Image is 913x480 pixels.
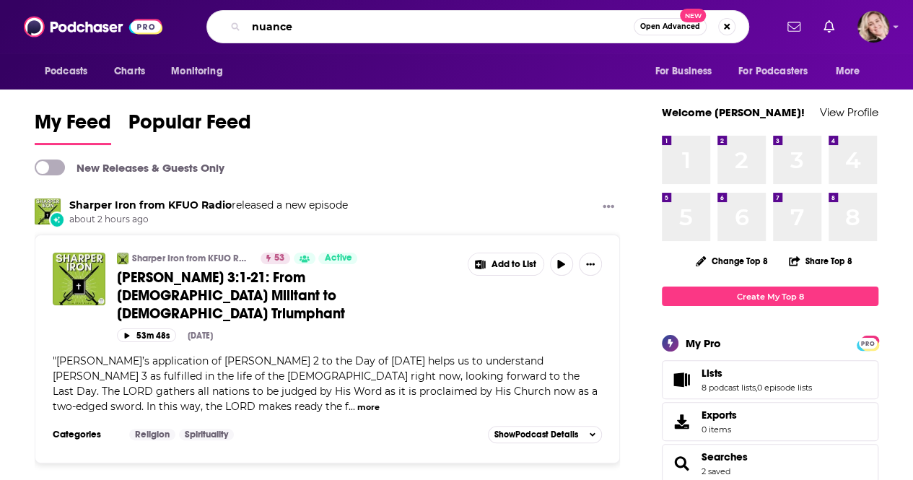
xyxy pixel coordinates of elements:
a: PRO [859,337,876,348]
img: Sharper Iron from KFUO Radio [35,198,61,224]
button: open menu [161,58,241,85]
a: 2 saved [702,466,730,476]
a: Active [318,253,357,264]
span: Exports [702,409,737,422]
span: For Business [655,61,712,82]
span: PRO [859,338,876,349]
span: Open Advanced [640,23,700,30]
button: Change Top 8 [687,252,777,270]
button: more [357,401,380,414]
h3: Categories [53,429,118,440]
input: Search podcasts, credits, & more... [246,15,634,38]
div: [DATE] [188,331,213,341]
span: Logged in as kkclayton [857,11,889,43]
a: My Feed [35,110,111,145]
a: Sharper Iron from KFUO Radio [69,198,232,211]
a: 0 episode lists [757,383,812,393]
a: Religion [129,429,175,440]
button: Show More Button [579,253,602,276]
img: Joel 3:1-21: From Church Militant to Church Triumphant [53,253,105,305]
button: open menu [645,58,730,85]
span: Show Podcast Details [494,429,578,440]
button: Show profile menu [857,11,889,43]
span: [PERSON_NAME] 3:1-21: From [DEMOGRAPHIC_DATA] Militant to [DEMOGRAPHIC_DATA] Triumphant [117,269,345,323]
button: open menu [729,58,829,85]
a: Searches [702,450,748,463]
span: [PERSON_NAME]’s application of [PERSON_NAME] 2 to the Day of [DATE] helps us to understand [PERSO... [53,354,598,413]
a: Exports [662,402,878,441]
a: Searches [667,453,696,474]
span: Active [324,251,351,266]
span: Lists [662,360,878,399]
button: Show More Button [597,198,620,217]
a: Sharper Iron from KFUO Radio [132,253,251,264]
a: Welcome [PERSON_NAME]! [662,105,805,119]
span: " [53,354,598,413]
a: 8 podcast lists [702,383,756,393]
span: Monitoring [171,61,222,82]
span: about 2 hours ago [69,214,348,226]
span: Exports [667,411,696,432]
span: Popular Feed [128,110,251,143]
div: New Episode [49,211,65,227]
div: Search podcasts, credits, & more... [206,10,749,43]
button: open menu [35,58,106,85]
a: [PERSON_NAME] 3:1-21: From [DEMOGRAPHIC_DATA] Militant to [DEMOGRAPHIC_DATA] Triumphant [117,269,458,323]
button: Open AdvancedNew [634,18,707,35]
img: User Profile [857,11,889,43]
span: 0 items [702,424,737,435]
a: View Profile [820,105,878,119]
h3: released a new episode [69,198,348,212]
img: Sharper Iron from KFUO Radio [117,253,128,264]
span: Charts [114,61,145,82]
span: , [756,383,757,393]
a: New Releases & Guests Only [35,160,224,175]
span: Add to List [492,259,536,270]
img: Podchaser - Follow, Share and Rate Podcasts [24,13,162,40]
a: Show notifications dropdown [818,14,840,39]
span: New [680,9,706,22]
a: 53 [261,253,290,264]
span: For Podcasters [738,61,808,82]
button: ShowPodcast Details [488,426,602,443]
button: open menu [826,58,878,85]
a: Charts [105,58,154,85]
a: Lists [667,370,696,390]
a: Popular Feed [128,110,251,145]
span: My Feed [35,110,111,143]
span: Podcasts [45,61,87,82]
div: My Pro [686,336,721,350]
button: Share Top 8 [788,247,853,275]
button: 53m 48s [117,328,176,342]
span: 53 [274,251,284,266]
span: Lists [702,367,722,380]
a: Spirituality [179,429,234,440]
span: More [836,61,860,82]
button: Show More Button [468,253,543,275]
a: Lists [702,367,812,380]
span: ... [349,400,355,413]
a: Create My Top 8 [662,287,878,306]
a: Show notifications dropdown [782,14,806,39]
